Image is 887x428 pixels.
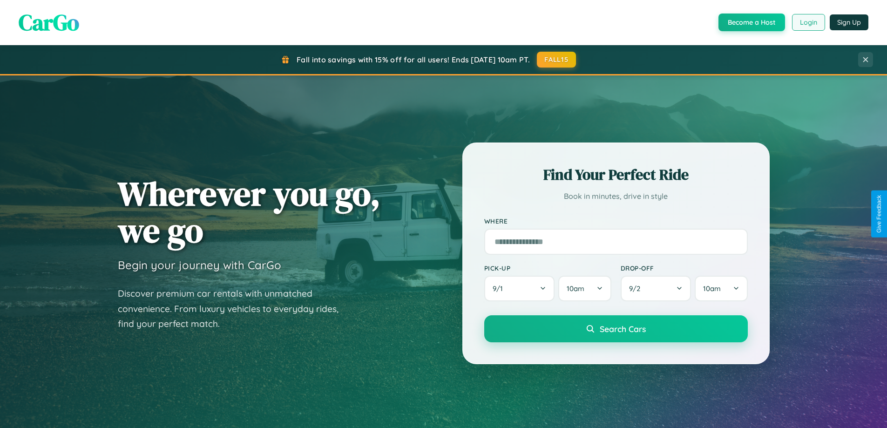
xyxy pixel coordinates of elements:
[19,7,79,38] span: CarGo
[484,276,555,301] button: 9/1
[493,284,508,293] span: 9 / 1
[629,284,645,293] span: 9 / 2
[621,276,691,301] button: 9/2
[484,315,748,342] button: Search Cars
[695,276,747,301] button: 10am
[118,286,351,332] p: Discover premium car rentals with unmatched convenience. From luxury vehicles to everyday rides, ...
[600,324,646,334] span: Search Cars
[830,14,868,30] button: Sign Up
[484,264,611,272] label: Pick-up
[876,195,882,233] div: Give Feedback
[537,52,576,68] button: FALL15
[567,284,584,293] span: 10am
[621,264,748,272] label: Drop-off
[118,175,380,249] h1: Wherever you go, we go
[118,258,281,272] h3: Begin your journey with CarGo
[792,14,825,31] button: Login
[703,284,721,293] span: 10am
[558,276,611,301] button: 10am
[484,164,748,185] h2: Find Your Perfect Ride
[297,55,530,64] span: Fall into savings with 15% off for all users! Ends [DATE] 10am PT.
[718,14,785,31] button: Become a Host
[484,217,748,225] label: Where
[484,190,748,203] p: Book in minutes, drive in style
